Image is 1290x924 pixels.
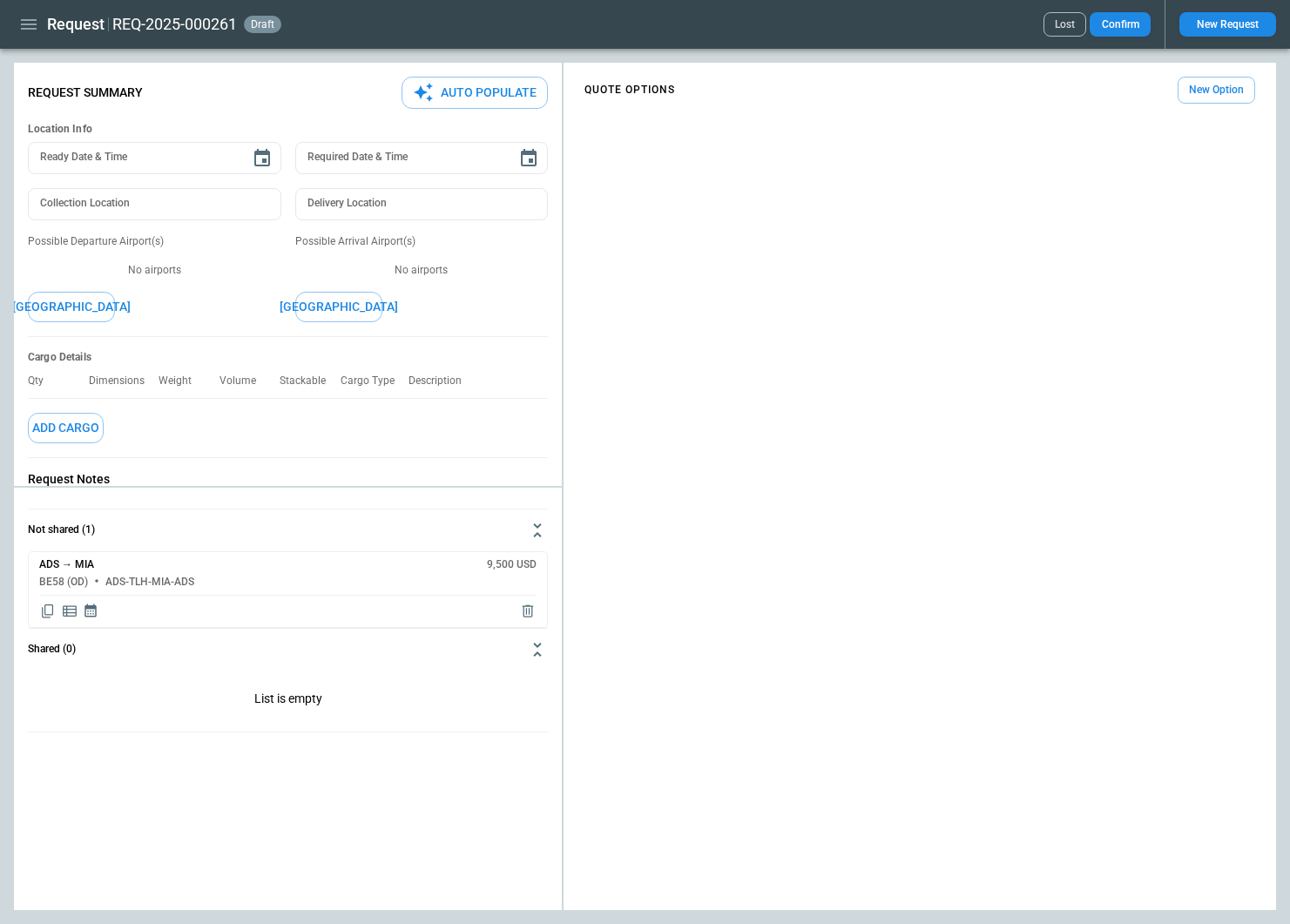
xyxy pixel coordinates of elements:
[28,644,76,655] h6: Shared (0)
[28,509,548,551] button: Not shared (1)
[295,292,382,322] button: [GEOGRAPHIC_DATA]
[584,86,675,94] h4: QUOTE OPTIONS
[28,472,548,487] p: Request Notes
[295,263,549,278] p: No airports
[28,524,95,536] h6: Not shared (1)
[28,123,548,136] h6: Location Info
[89,374,159,388] p: Dimensions
[28,671,548,732] div: Not shared (1)
[295,234,549,249] p: Possible Arrival Airport(s)
[28,263,281,278] p: No airports
[341,374,409,388] p: Cargo Type
[28,85,143,100] p: Request Summary
[487,559,537,570] h6: 9,500 USD
[47,14,105,35] h1: Request
[83,603,98,620] span: Display quote schedule
[28,374,57,388] p: Qty
[409,374,476,388] p: Description
[1043,12,1086,37] button: Lost
[220,374,270,388] p: Volume
[402,77,548,109] button: Auto Populate
[1178,77,1255,104] button: New Option
[519,603,537,620] span: Delete quote
[245,141,280,176] button: Choose date
[564,70,1276,111] div: scrollable content
[28,413,104,443] button: Add Cargo
[28,671,548,732] p: List is empty
[61,603,78,620] span: Display detailed quote content
[39,577,88,588] h6: BE58 (OD)
[1090,12,1151,37] button: Confirm
[1179,12,1276,37] button: New Request
[39,603,57,620] span: Copy quote content
[39,559,94,570] h6: ADS → MIA
[28,292,115,322] button: [GEOGRAPHIC_DATA]
[28,351,548,364] h6: Cargo Details
[28,551,548,628] div: Not shared (1)
[28,234,281,249] p: Possible Departure Airport(s)
[105,577,194,588] h6: ADS-TLH-MIA-ADS
[112,14,237,35] h2: REQ-2025-000261
[511,141,546,176] button: Choose date
[247,18,278,30] span: draft
[280,374,340,388] p: Stackable
[28,629,548,671] button: Shared (0)
[159,374,206,388] p: Weight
